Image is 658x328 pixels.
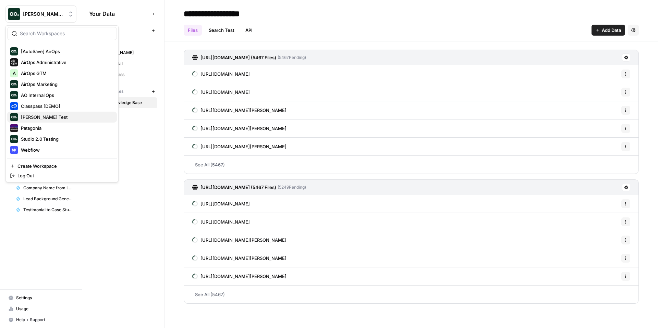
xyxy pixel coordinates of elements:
[5,5,76,23] button: Workspace: Mike Kenler's Workspace
[192,50,306,65] a: [URL][DOMAIN_NAME] (5467 Files)(5467Pending)
[192,249,287,267] a: [URL][DOMAIN_NAME][PERSON_NAME]
[192,231,287,249] a: [URL][DOMAIN_NAME][PERSON_NAME]
[200,184,276,191] h3: [URL][DOMAIN_NAME] (5467 Files)
[13,204,76,215] a: Testimonial to Case Study
[10,124,18,132] img: Patagonia Logo
[16,306,73,312] span: Usage
[184,286,639,303] a: See All (5467)
[192,83,250,101] a: [URL][DOMAIN_NAME]
[100,72,154,78] span: ZenBusiness
[89,58,157,69] a: VertoDigital
[16,295,73,301] span: Settings
[7,171,117,180] a: Log Out
[192,213,250,231] a: [URL][DOMAIN_NAME]
[100,50,154,56] span: [PERSON_NAME]
[192,138,287,155] a: [URL][DOMAIN_NAME][PERSON_NAME]
[276,54,306,61] span: ( 5467 Pending)
[100,61,154,67] span: VertoDigital
[89,10,149,18] span: Your Data
[21,81,111,88] span: AirOps Marketing
[89,36,157,47] a: AirOps
[200,54,276,61] h3: [URL][DOMAIN_NAME] (5467 Files)
[592,25,625,36] button: Add Data
[10,102,18,110] img: Classpass [DEMO] Logo
[20,30,112,37] input: Search Workspaces
[200,255,287,262] span: [URL][DOMAIN_NAME][PERSON_NAME]
[200,143,287,150] span: [URL][DOMAIN_NAME][PERSON_NAME]
[10,58,18,66] img: AirOps Administrative Logo
[21,114,111,121] span: [PERSON_NAME] Test
[200,107,287,114] span: [URL][DOMAIN_NAME][PERSON_NAME]
[200,125,287,132] span: [URL][DOMAIN_NAME][PERSON_NAME]
[21,48,111,55] span: [AutoSave] AirOps
[23,11,64,17] span: [PERSON_NAME] Workspace
[23,196,73,202] span: Lead Background Generator
[13,182,76,193] a: Company Name from Logo
[13,193,76,204] a: Lead Background Generator
[21,59,111,66] span: AirOps Administrative
[5,314,76,325] button: Help + Support
[10,47,18,55] img: [AutoSave] AirOps Logo
[200,218,250,225] span: [URL][DOMAIN_NAME]
[23,207,73,213] span: Testimonial to Case Study
[192,101,287,119] a: [URL][DOMAIN_NAME][PERSON_NAME]
[200,71,250,77] span: [URL][DOMAIN_NAME]
[10,135,18,143] img: Studio 2.0 Testing Logo
[21,136,111,142] span: Studio 2.0 Testing
[10,146,18,154] img: Webflow Logo
[200,200,250,207] span: [URL][DOMAIN_NAME]
[192,267,287,285] a: [URL][DOMAIN_NAME][PERSON_NAME]
[184,156,639,174] a: See All (5467)
[5,303,76,314] a: Usage
[200,89,250,96] span: [URL][DOMAIN_NAME]
[5,292,76,303] a: Settings
[100,39,154,45] span: AirOps
[205,25,239,36] a: Search Test
[17,172,111,179] span: Log Out
[100,100,154,106] span: New Knowledge Base
[13,70,16,77] span: A
[192,195,250,213] a: [URL][DOMAIN_NAME]
[17,163,111,169] span: Create Workspace
[10,80,18,88] img: AirOps Marketing Logo
[192,180,306,195] a: [URL][DOMAIN_NAME] (5467 Files)(5249Pending)
[10,91,18,99] img: AO Internal Ops Logo
[276,184,306,190] span: ( 5249 Pending)
[21,125,111,131] span: Patagonia
[21,92,111,99] span: AO Internal Ops
[21,147,111,153] span: Webflow
[89,97,157,108] a: New Knowledge Base
[5,25,119,182] div: Workspace: Mike Kenler's Workspace
[184,25,202,36] a: Files
[200,237,287,243] span: [URL][DOMAIN_NAME][PERSON_NAME]
[89,47,157,58] a: [PERSON_NAME]
[21,103,111,110] span: Classpass [DEMO]
[21,70,111,77] span: AirOps GTM
[192,65,250,83] a: [URL][DOMAIN_NAME]
[241,25,257,36] a: API
[89,69,157,80] a: ZenBusiness
[200,273,287,280] span: [URL][DOMAIN_NAME][PERSON_NAME]
[16,317,73,323] span: Help + Support
[7,161,117,171] a: Create Workspace
[10,113,18,121] img: Dillon Test Logo
[8,8,20,20] img: Mike Kenler's Workspace Logo
[23,185,73,191] span: Company Name from Logo
[192,119,287,137] a: [URL][DOMAIN_NAME][PERSON_NAME]
[602,27,621,34] span: Add Data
